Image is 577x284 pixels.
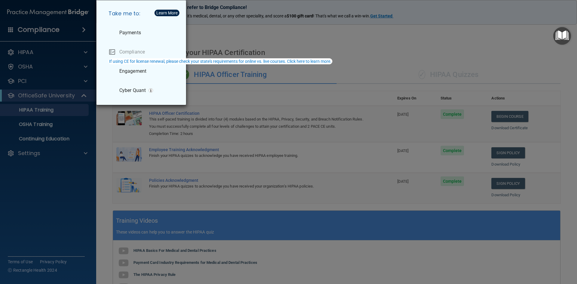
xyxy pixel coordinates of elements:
a: Payments [104,24,181,41]
p: Engagement [119,68,146,74]
div: If using CE for license renewal, please check your state's requirements for online vs. live cours... [109,59,331,63]
p: Cyber Quant [119,87,146,93]
a: Engagement [104,63,181,80]
p: Payments [119,30,141,36]
button: Open Resource Center [553,27,571,45]
h5: Take me to: [104,5,181,22]
button: Learn More [154,10,179,16]
button: If using CE for license renewal, please check your state's requirements for online vs. live cours... [108,58,332,64]
div: Learn More [156,11,178,15]
a: Cyber Quant [104,82,181,99]
a: Compliance [104,44,181,60]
